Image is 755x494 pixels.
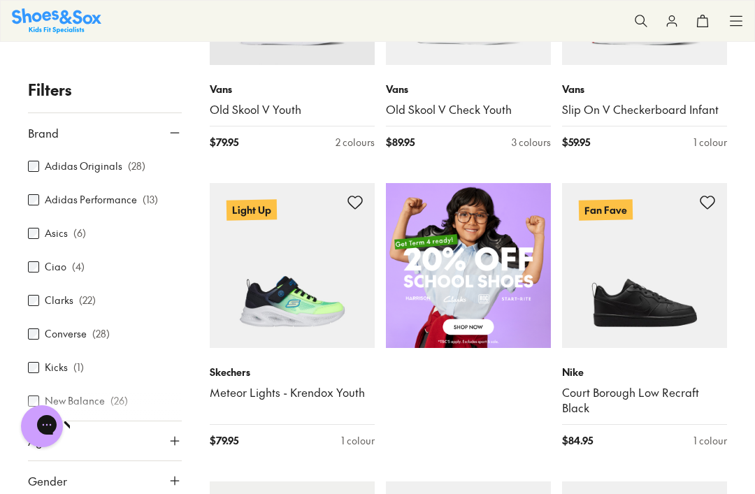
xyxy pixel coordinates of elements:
[128,159,145,174] p: ( 28 )
[562,365,727,379] p: Nike
[562,385,727,416] a: Court Borough Low Recraft Black
[210,365,375,379] p: Skechers
[210,135,238,150] span: $ 79.95
[28,124,59,141] span: Brand
[693,135,727,150] div: 1 colour
[210,102,375,117] a: Old Skool V Youth
[28,113,182,152] button: Brand
[45,361,68,375] label: Kicks
[562,82,727,96] p: Vans
[28,472,67,489] span: Gender
[72,260,85,275] p: ( 4 )
[386,102,551,117] a: Old Skool V Check Youth
[79,293,96,308] p: ( 22 )
[73,361,84,375] p: ( 1 )
[210,433,238,448] span: $ 79.95
[45,327,87,342] label: Converse
[45,159,122,174] label: Adidas Originals
[45,226,68,241] label: Asics
[341,433,375,448] div: 1 colour
[512,135,551,150] div: 3 colours
[562,183,727,348] a: Fan Fave
[562,135,590,150] span: $ 59.95
[73,226,86,241] p: ( 6 )
[562,433,593,448] span: $ 84.95
[562,102,727,117] a: Slip On V Checkerboard Infant
[210,385,375,400] a: Meteor Lights - Krendox Youth
[336,135,375,150] div: 2 colours
[386,135,415,150] span: $ 89.95
[12,8,101,33] a: Shoes & Sox
[14,400,70,452] iframe: Gorgias live chat messenger
[12,8,101,33] img: SNS_Logo_Responsive.svg
[210,82,375,96] p: Vans
[28,421,182,460] button: Age
[143,193,158,208] p: ( 13 )
[386,82,551,96] p: Vans
[45,293,73,308] label: Clarks
[386,183,551,348] img: 20% off school shoes shop now
[45,260,66,275] label: Ciao
[92,327,110,342] p: ( 28 )
[226,200,277,221] p: Light Up
[28,78,182,101] p: Filters
[693,433,727,448] div: 1 colour
[579,200,633,221] p: Fan Fave
[45,193,137,208] label: Adidas Performance
[210,183,375,348] a: Light Up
